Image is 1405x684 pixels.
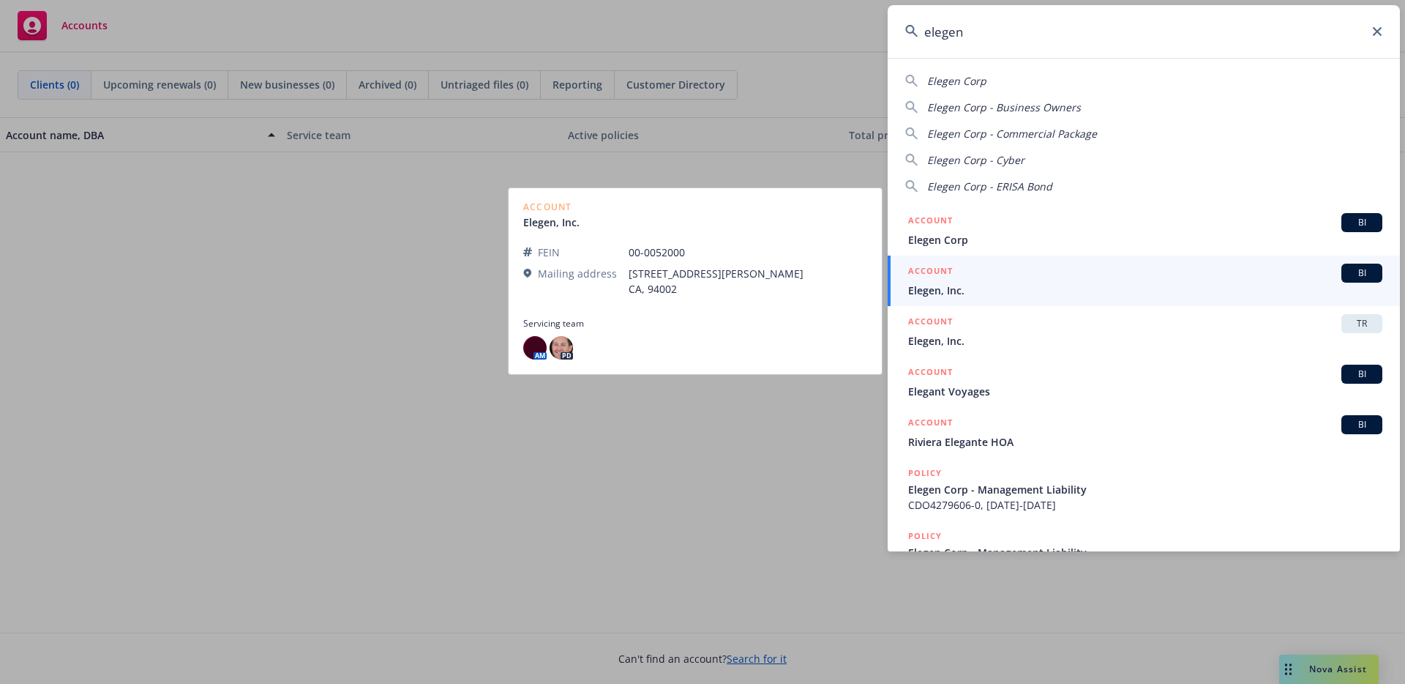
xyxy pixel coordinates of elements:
[908,333,1382,349] span: Elegen, Inc.
[908,497,1382,513] span: CDO4279606-0, [DATE]-[DATE]
[908,545,1382,560] span: Elegen Corp - Management Liability
[888,256,1400,306] a: ACCOUNTBIElegen, Inc.
[908,232,1382,248] span: Elegen Corp
[908,482,1382,497] span: Elegen Corp - Management Liability
[908,283,1382,298] span: Elegen, Inc.
[888,306,1400,357] a: ACCOUNTTRElegen, Inc.
[908,434,1382,450] span: Riviera Elegante HOA
[1347,418,1376,431] span: BI
[1347,216,1376,229] span: BI
[888,521,1400,584] a: POLICYElegen Corp - Management Liability
[1347,317,1376,330] span: TR
[1347,267,1376,280] span: BI
[908,529,942,543] h5: POLICY
[908,466,942,480] h5: POLICY
[888,357,1400,407] a: ACCOUNTBIElegant Voyages
[888,458,1400,521] a: POLICYElegen Corp - Management LiabilityCDO4279606-0, [DATE]-[DATE]
[908,314,953,332] h5: ACCOUNT
[927,153,1024,167] span: Elegen Corp - Cyber
[927,100,1081,114] span: Elegen Corp - Business Owners
[888,407,1400,458] a: ACCOUNTBIRiviera Elegante HOA
[888,5,1400,58] input: Search...
[1347,368,1376,381] span: BI
[927,74,986,88] span: Elegen Corp
[908,415,953,433] h5: ACCOUNT
[908,384,1382,399] span: Elegant Voyages
[888,205,1400,256] a: ACCOUNTBIElegen Corp
[927,127,1097,141] span: Elegen Corp - Commercial Package
[908,213,953,231] h5: ACCOUNT
[908,365,953,382] h5: ACCOUNT
[927,179,1052,193] span: Elegen Corp - ERISA Bond
[908,264,953,281] h5: ACCOUNT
